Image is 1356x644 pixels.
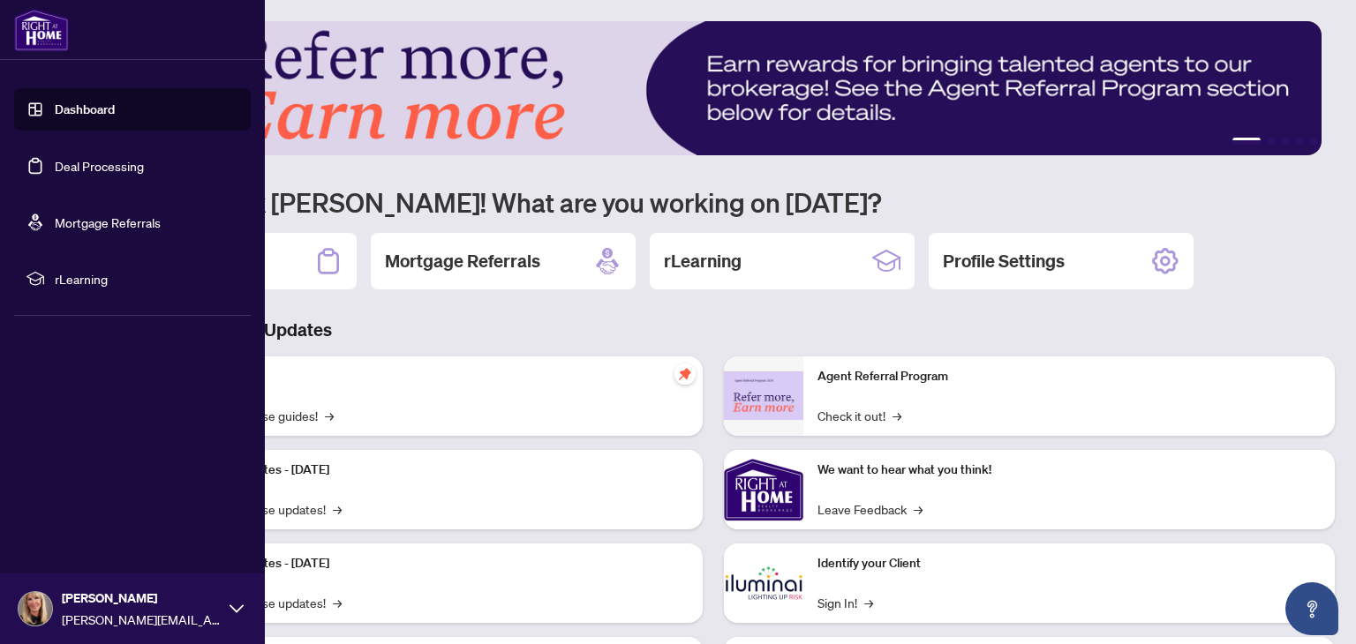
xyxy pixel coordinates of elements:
[1232,138,1261,145] button: 1
[385,249,540,273] h2: Mortgage Referrals
[864,593,873,612] span: →
[325,406,334,425] span: →
[943,249,1065,273] h2: Profile Settings
[1268,138,1275,145] button: 2
[185,367,689,386] p: Self-Help
[817,367,1321,386] p: Agent Referral Program
[1285,582,1338,635] button: Open asap
[724,371,803,420] img: Agent Referral Program
[1282,138,1289,145] button: 3
[817,593,873,612] a: Sign In!→
[19,592,52,625] img: Profile Icon
[817,461,1321,480] p: We want to hear what you think!
[55,101,115,117] a: Dashboard
[62,610,221,629] span: [PERSON_NAME][EMAIL_ADDRESS][DOMAIN_NAME]
[185,461,689,480] p: Platform Updates - [DATE]
[1296,138,1303,145] button: 4
[55,214,161,230] a: Mortgage Referrals
[62,588,221,608] span: [PERSON_NAME]
[333,499,342,519] span: →
[664,249,742,273] h2: rLearning
[333,593,342,612] span: →
[817,406,901,425] a: Check it out!→
[92,318,1335,342] h3: Brokerage & Industry Updates
[724,543,803,623] img: Identify your Client
[674,363,696,385] span: pushpin
[92,21,1322,155] img: Slide 0
[92,185,1335,219] h1: Welcome back [PERSON_NAME]! What are you working on [DATE]?
[55,158,144,174] a: Deal Processing
[893,406,901,425] span: →
[817,499,923,519] a: Leave Feedback→
[914,499,923,519] span: →
[14,9,69,51] img: logo
[724,450,803,529] img: We want to hear what you think!
[55,269,238,288] span: rLearning
[817,554,1321,573] p: Identify your Client
[185,554,689,573] p: Platform Updates - [DATE]
[1310,138,1317,145] button: 5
